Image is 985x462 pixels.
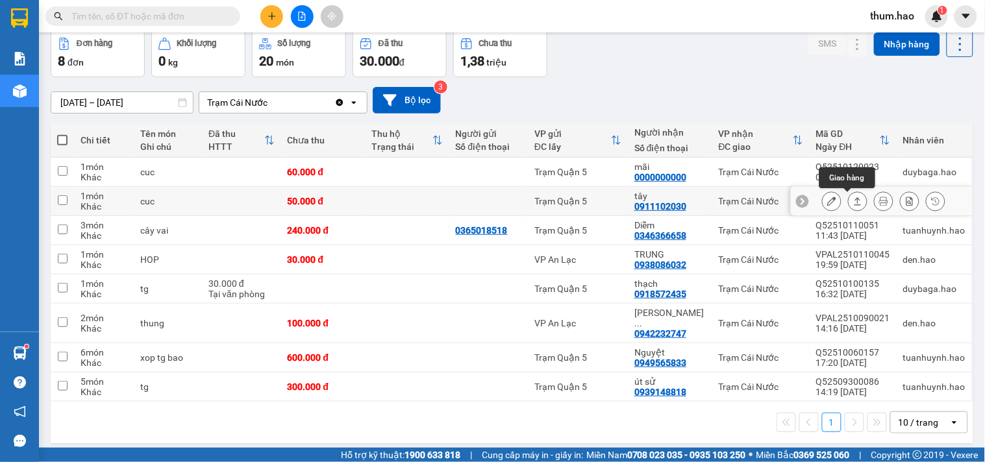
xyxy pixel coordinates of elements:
[816,323,890,334] div: 14:16 [DATE]
[349,97,359,108] svg: open
[634,201,686,212] div: 0911102030
[634,347,706,358] div: Nguyệt
[379,39,403,48] div: Đã thu
[14,435,26,447] span: message
[405,450,460,460] strong: 1900 633 818
[874,32,940,56] button: Nhập hàng
[816,347,890,358] div: Q52510060157
[534,284,621,294] div: Trạm Quận 5
[341,448,460,462] span: Hỗ trợ kỹ thuật:
[373,87,441,114] button: Bộ lọc
[140,196,195,206] div: cuc
[931,10,943,22] img: icon-new-feature
[81,249,127,260] div: 1 món
[456,128,521,139] div: Người gửi
[158,53,166,69] span: 0
[719,382,803,392] div: Trạm Cái Nước
[81,387,127,397] div: Khác
[634,376,706,387] div: út sử
[81,376,127,387] div: 5 món
[365,123,449,158] th: Toggle SortBy
[534,254,621,265] div: VP An Lạc
[534,382,621,392] div: Trạm Quận 5
[756,448,850,462] span: Miền Bắc
[151,30,245,77] button: Khối lượng0kg
[81,162,127,172] div: 1 món
[13,346,27,360] img: warehouse-icon
[816,278,890,289] div: Q52510100135
[371,128,432,139] div: Thu hộ
[940,6,945,15] span: 1
[140,128,195,139] div: Tên món
[168,57,178,67] span: kg
[81,358,127,368] div: Khác
[719,128,793,139] div: VP nhận
[960,10,972,22] span: caret-down
[297,12,306,21] span: file-add
[51,30,145,77] button: Đơn hàng8đơn
[276,57,294,67] span: món
[816,230,890,241] div: 11:43 [DATE]
[816,141,880,152] div: Ngày ĐH
[903,284,966,294] div: duybaga.hao
[456,141,521,152] div: Số điện thoại
[140,382,195,392] div: tg
[486,57,506,67] span: triệu
[848,191,867,211] div: Giao hàng
[202,123,281,158] th: Toggle SortBy
[816,387,890,397] div: 14:19 [DATE]
[712,123,810,158] th: Toggle SortBy
[534,128,611,139] div: VP gửi
[353,30,447,77] button: Đã thu30.000đ
[140,141,195,152] div: Ghi chú
[81,289,127,299] div: Khác
[903,225,966,236] div: tuanhuynh.hao
[634,278,706,289] div: thạch
[54,12,63,21] span: search
[288,225,359,236] div: 240.000 đ
[534,225,621,236] div: Trạm Quận 5
[291,5,314,28] button: file-add
[810,123,897,158] th: Toggle SortBy
[627,450,746,460] strong: 0708 023 035 - 0935 103 250
[259,53,273,69] span: 20
[68,57,84,67] span: đơn
[140,167,195,177] div: cuc
[177,39,217,48] div: Khối lượng
[938,6,947,15] sup: 1
[749,452,753,457] span: ⚪️
[913,450,922,459] span: copyright
[288,382,359,392] div: 300.000 đ
[140,254,195,265] div: HOP
[528,123,628,158] th: Toggle SortBy
[140,225,195,236] div: cây vai
[25,345,29,348] sup: 1
[719,196,803,206] div: Trạm Cái Nước
[949,417,960,428] svg: open
[534,141,611,152] div: ĐC lấy
[334,97,345,108] svg: Clear value
[816,162,890,172] div: Q52510120023
[634,387,686,397] div: 0939148818
[634,249,706,260] div: TRUNG
[208,141,264,152] div: HTTT
[816,249,890,260] div: VPAL2510110045
[81,135,127,145] div: Chi tiết
[360,53,399,69] span: 30.000
[719,284,803,294] div: Trạm Cái Nước
[719,141,793,152] div: ĐC giao
[634,230,686,241] div: 0346366658
[719,318,803,328] div: Trạm Cái Nước
[634,308,706,328] div: Trần Mộng Nghi
[208,278,274,289] div: 30.000 đ
[634,358,686,368] div: 0949565833
[534,167,621,177] div: Trạm Quận 5
[14,376,26,389] span: question-circle
[58,53,65,69] span: 8
[534,318,621,328] div: VP An Lạc
[456,225,508,236] div: 0365018518
[816,220,890,230] div: Q52510110051
[634,127,706,138] div: Người nhận
[140,284,195,294] div: tg
[903,352,966,363] div: tuanhuynh.hao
